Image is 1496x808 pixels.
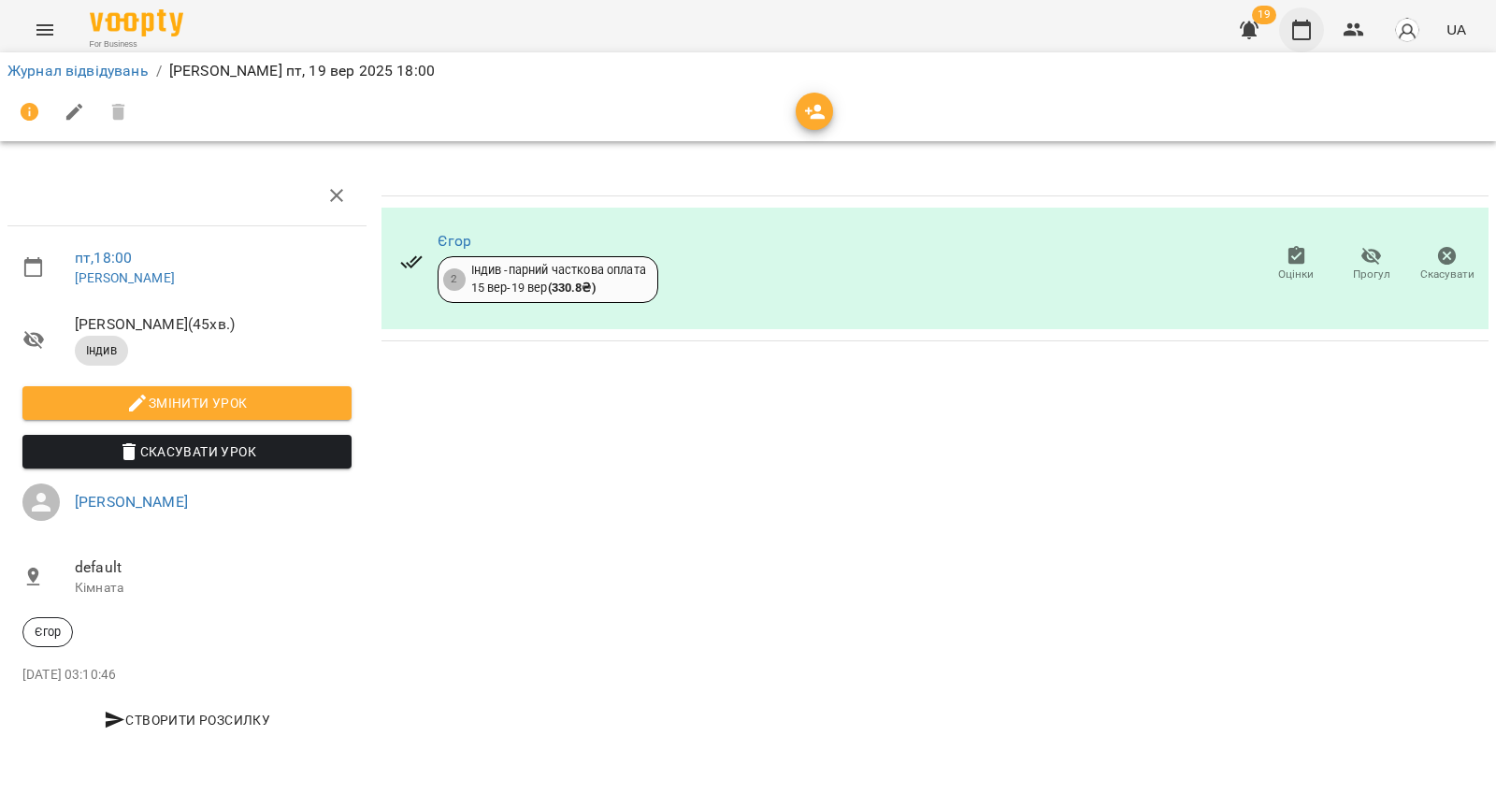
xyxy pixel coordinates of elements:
button: Скасувати Урок [22,435,352,469]
span: Оцінки [1278,267,1314,282]
span: Єгор [23,624,72,641]
button: Оцінки [1259,238,1334,291]
span: UA [1446,20,1466,39]
img: Voopty Logo [90,9,183,36]
li: / [156,60,162,82]
span: default [75,556,352,579]
img: avatar_s.png [1394,17,1420,43]
span: For Business [90,38,183,50]
div: Єгор [22,617,73,647]
button: Прогул [1334,238,1410,291]
nav: breadcrumb [7,60,1489,82]
span: [PERSON_NAME] ( 45 хв. ) [75,313,352,336]
button: Menu [22,7,67,52]
span: 19 [1252,6,1276,24]
p: Кімната [75,579,352,598]
button: Змінити урок [22,386,352,420]
span: Прогул [1353,267,1390,282]
span: Скасувати Урок [37,440,337,463]
span: Індив [75,342,128,359]
p: [DATE] 03:10:46 [22,666,352,685]
a: [PERSON_NAME] [75,270,175,285]
div: Індив -парний часткова оплата 15 вер - 19 вер [471,262,646,296]
a: [PERSON_NAME] [75,493,188,511]
a: Журнал відвідувань [7,62,149,79]
a: Єгор [438,232,472,250]
span: Створити розсилку [30,709,344,731]
b: ( 330.8 ₴ ) [548,281,596,295]
button: Створити розсилку [22,703,352,737]
div: 2 [443,268,466,291]
button: UA [1439,12,1474,47]
p: [PERSON_NAME] пт, 19 вер 2025 18:00 [169,60,435,82]
button: Скасувати [1409,238,1485,291]
span: Скасувати [1420,267,1474,282]
span: Змінити урок [37,392,337,414]
a: пт , 18:00 [75,249,132,267]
